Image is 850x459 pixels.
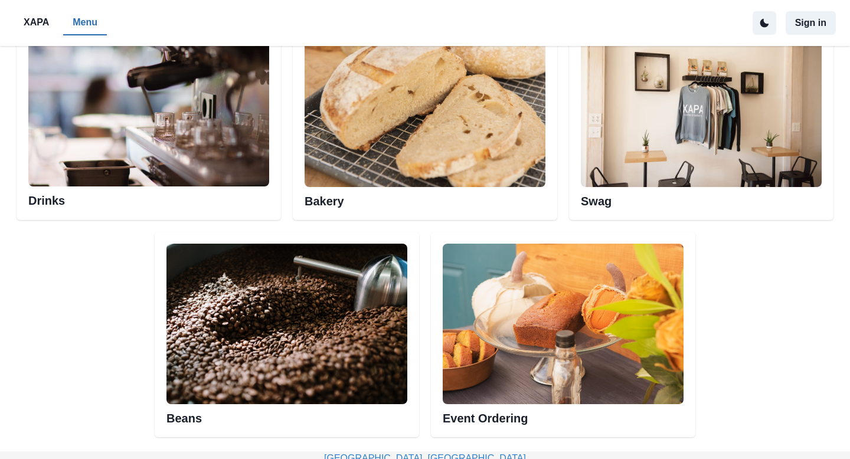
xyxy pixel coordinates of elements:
[73,15,97,29] p: Menu
[166,404,407,425] h2: Beans
[28,27,269,187] img: Esspresso machine
[305,187,545,208] h2: Bakery
[443,404,684,425] h2: Event Ordering
[569,15,833,221] div: Swag
[24,15,49,29] p: XAPA
[581,187,822,208] h2: Swag
[28,186,269,208] h2: Drinks
[293,15,557,221] div: Bakery
[431,232,695,437] div: Event Ordering
[17,15,281,221] div: Esspresso machineDrinks
[786,11,836,35] button: Sign in
[155,232,419,437] div: Beans
[753,11,776,35] button: active dark theme mode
